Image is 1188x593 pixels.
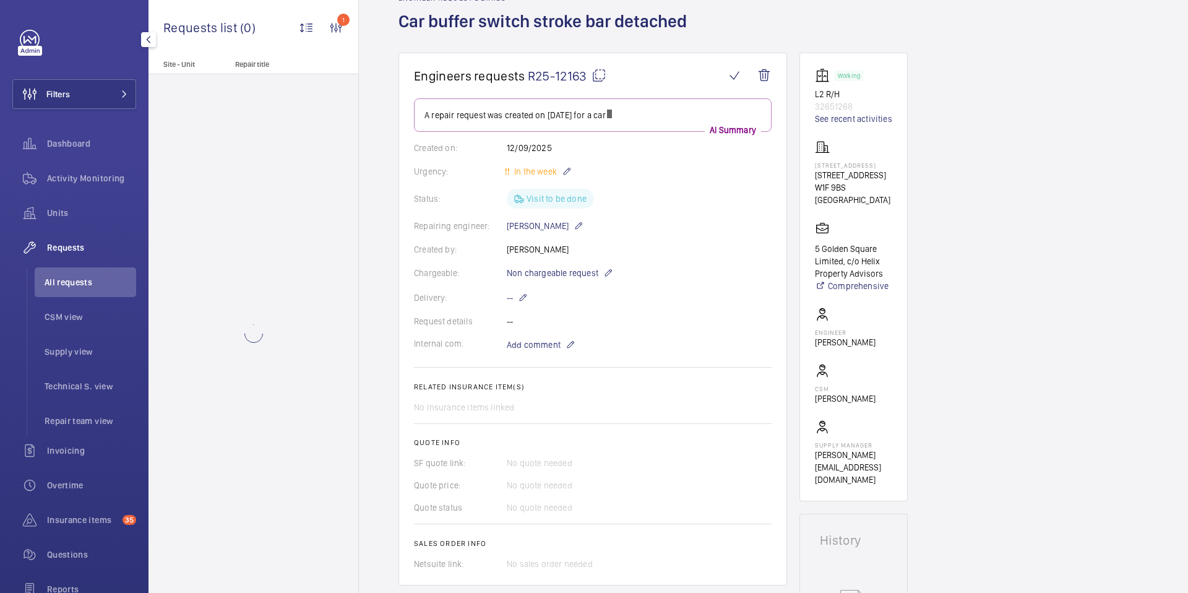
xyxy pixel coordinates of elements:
p: [PERSON_NAME] [815,392,876,405]
p: [STREET_ADDRESS] [815,169,892,181]
span: Requests list [163,20,240,35]
span: Dashboard [47,137,136,150]
p: Site - Unit [148,60,230,69]
span: Insurance items [47,514,118,526]
p: [PERSON_NAME] [815,336,876,348]
button: Filters [12,79,136,109]
p: W1F 9BS [GEOGRAPHIC_DATA] [815,181,892,206]
span: Add comment [507,339,561,351]
p: [STREET_ADDRESS] [815,162,892,169]
a: Comprehensive [815,280,892,292]
span: R25-12163 [528,68,606,84]
span: Engineers requests [414,68,525,84]
span: Overtime [47,479,136,491]
span: Activity Monitoring [47,172,136,184]
p: 32651268 [815,100,892,113]
p: L2 R/H [815,88,892,100]
h2: Related insurance item(s) [414,383,772,391]
span: Filters [46,88,70,100]
p: CSM [815,385,876,392]
span: Questions [47,548,136,561]
span: Repair team view [45,415,136,427]
p: Engineer [815,329,876,336]
p: Supply manager [815,441,892,449]
h1: History [820,534,887,547]
p: -- [507,290,528,305]
a: See recent activities [815,113,892,125]
p: Repair title [235,60,317,69]
span: In the week [512,167,557,176]
p: 5 Golden Square Limited, c/o Helix Property Advisors [815,243,892,280]
span: 35 [123,515,136,525]
p: A repair request was created on [DATE] for a car [424,109,761,121]
p: Working [838,74,860,78]
p: AI Summary [705,124,761,136]
span: CSM view [45,311,136,323]
span: Invoicing [47,444,136,457]
p: [PERSON_NAME][EMAIL_ADDRESS][DOMAIN_NAME] [815,449,892,486]
span: Non chargeable request [507,267,598,279]
span: Supply view [45,345,136,358]
img: elevator.svg [815,68,835,83]
span: All requests [45,276,136,288]
span: Units [47,207,136,219]
span: Technical S. view [45,380,136,392]
span: Requests [47,241,136,254]
p: [PERSON_NAME] [507,219,583,233]
h2: Quote info [414,438,772,447]
h1: Car buffer switch stroke bar detached [398,10,694,53]
h2: Sales order info [414,539,772,548]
